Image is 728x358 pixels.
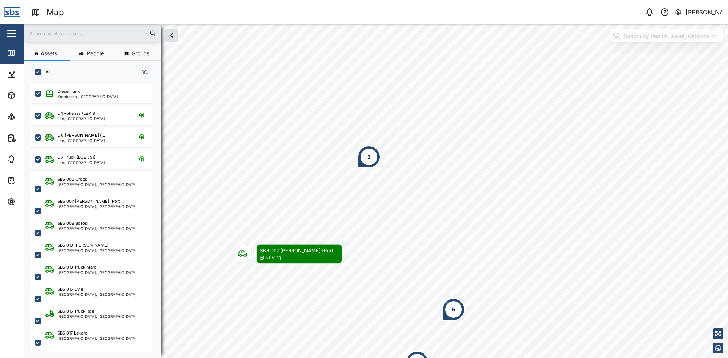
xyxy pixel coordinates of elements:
[57,132,105,139] div: L-6 [PERSON_NAME] (...
[358,145,380,168] div: Map marker
[20,176,41,184] div: Tasks
[442,298,465,321] div: Map marker
[57,154,96,161] div: L-7 Truck (LCE 551)
[46,6,64,19] div: Map
[57,249,137,252] div: [GEOGRAPHIC_DATA], [GEOGRAPHIC_DATA]
[20,197,47,206] div: Settings
[265,254,281,261] div: Driving
[57,95,118,98] div: Korobosea, [GEOGRAPHIC_DATA]
[57,314,137,318] div: [GEOGRAPHIC_DATA], [GEOGRAPHIC_DATA]
[20,134,45,142] div: Reports
[452,305,455,314] div: 5
[57,336,137,340] div: [GEOGRAPHIC_DATA], [GEOGRAPHIC_DATA]
[20,155,43,163] div: Alarms
[29,28,156,39] input: Search assets or drivers
[20,70,54,78] div: Dashboard
[57,292,137,296] div: [GEOGRAPHIC_DATA], [GEOGRAPHIC_DATA]
[260,247,339,254] div: SBS 007 [PERSON_NAME] (Port ...
[234,244,342,264] div: Map marker
[57,227,137,230] div: [GEOGRAPHIC_DATA], [GEOGRAPHIC_DATA]
[57,117,105,120] div: Lae, [GEOGRAPHIC_DATA]
[41,51,57,56] span: Assets
[57,176,87,183] div: SBS 006 Crocs
[57,330,88,336] div: SBS 017 Lakoro
[675,7,722,17] button: [PERSON_NAME]
[686,8,722,17] div: [PERSON_NAME]
[57,139,105,142] div: Lae, [GEOGRAPHIC_DATA]
[20,113,38,121] div: Sites
[57,88,80,95] div: Diesel Tank
[87,51,104,56] span: People
[57,270,137,274] div: [GEOGRAPHIC_DATA], [GEOGRAPHIC_DATA]
[57,183,137,186] div: [GEOGRAPHIC_DATA], [GEOGRAPHIC_DATA]
[57,286,83,292] div: SBS 015 Ovia
[24,24,728,358] canvas: Map
[20,49,37,57] div: Map
[57,110,99,117] div: L-1 Pokanas (LBX 8...
[57,205,137,208] div: [GEOGRAPHIC_DATA], [GEOGRAPHIC_DATA]
[57,264,97,270] div: SBS 013 Truck Maro
[367,153,371,161] div: 2
[57,308,94,314] div: SBS 016 Truck Roa
[57,161,105,164] div: Lae, [GEOGRAPHIC_DATA]
[20,91,43,100] div: Assets
[57,198,125,205] div: SBS 007 [PERSON_NAME] (Port ...
[57,242,108,249] div: SBS 010 [PERSON_NAME]
[57,220,88,227] div: SBS 008 Borosi
[41,69,54,75] label: ALL
[30,81,160,352] div: grid
[132,51,149,56] span: Groups
[610,29,723,42] input: Search by People, Asset, Geozone or Place
[4,4,20,20] img: Main Logo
